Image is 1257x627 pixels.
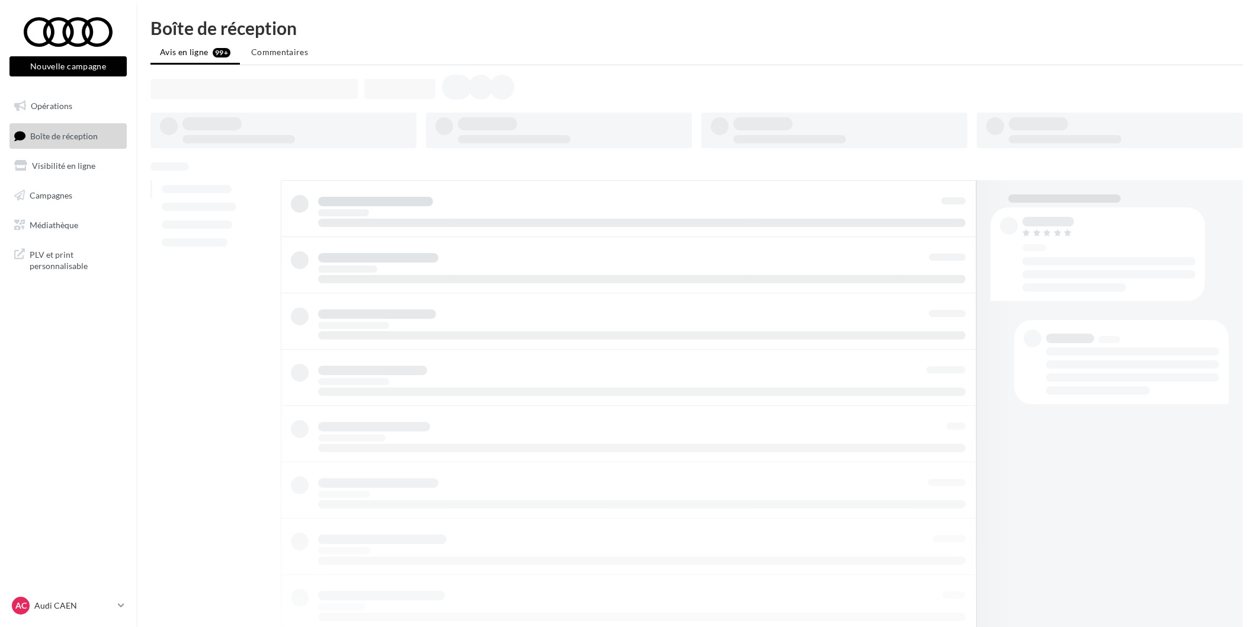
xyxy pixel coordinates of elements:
[251,47,308,57] span: Commentaires
[7,123,129,149] a: Boîte de réception
[7,153,129,178] a: Visibilité en ligne
[7,242,129,277] a: PLV et print personnalisable
[150,19,1243,37] div: Boîte de réception
[30,219,78,229] span: Médiathèque
[9,56,127,76] button: Nouvelle campagne
[7,94,129,119] a: Opérations
[30,130,98,140] span: Boîte de réception
[30,247,122,272] span: PLV et print personnalisable
[7,183,129,208] a: Campagnes
[34,600,113,612] p: Audi CAEN
[32,161,95,171] span: Visibilité en ligne
[30,190,72,200] span: Campagnes
[7,213,129,238] a: Médiathèque
[9,594,127,617] a: AC Audi CAEN
[15,600,27,612] span: AC
[31,101,72,111] span: Opérations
